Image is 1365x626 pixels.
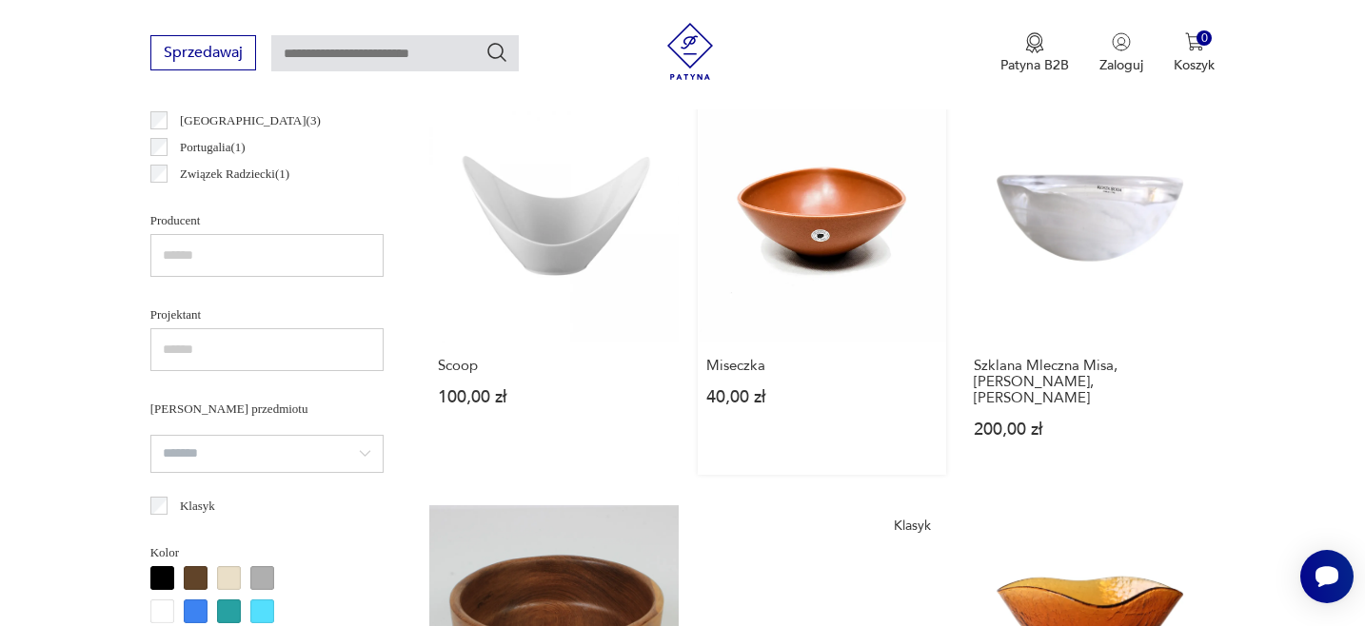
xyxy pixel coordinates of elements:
[1099,32,1143,74] button: Zaloguj
[698,93,947,475] a: MiseczkaMiseczka40,00 zł
[150,542,384,563] p: Kolor
[1174,32,1215,74] button: 0Koszyk
[1025,32,1044,53] img: Ikona medalu
[150,399,384,420] p: [PERSON_NAME] przedmiotu
[1185,32,1204,51] img: Ikona koszyka
[150,35,256,70] button: Sprzedawaj
[974,421,1206,438] p: 200,00 zł
[180,110,321,131] p: [GEOGRAPHIC_DATA] ( 3 )
[150,48,256,61] a: Sprzedawaj
[180,137,246,158] p: Portugalia ( 1 )
[1000,56,1069,74] p: Patyna B2B
[150,210,384,231] p: Producent
[706,389,939,405] p: 40,00 zł
[965,93,1215,475] a: Szklana Mleczna Misa, Kosta Boda, Anne EhrnerSzklana Mleczna Misa, [PERSON_NAME], [PERSON_NAME]20...
[1300,550,1354,603] iframe: Smartsupp widget button
[1099,56,1143,74] p: Zaloguj
[485,41,508,64] button: Szukaj
[1112,32,1131,51] img: Ikonka użytkownika
[438,389,670,405] p: 100,00 zł
[1000,32,1069,74] a: Ikona medaluPatyna B2B
[974,358,1206,406] h3: Szklana Mleczna Misa, [PERSON_NAME], [PERSON_NAME]
[438,358,670,374] h3: Scoop
[662,23,719,80] img: Patyna - sklep z meblami i dekoracjami vintage
[1197,30,1213,47] div: 0
[1174,56,1215,74] p: Koszyk
[150,304,384,325] p: Projektant
[180,164,289,185] p: Związek Radziecki ( 1 )
[706,358,939,374] h3: Miseczka
[429,93,679,475] a: ScoopScoop100,00 zł
[180,496,215,517] p: Klasyk
[1000,32,1069,74] button: Patyna B2B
